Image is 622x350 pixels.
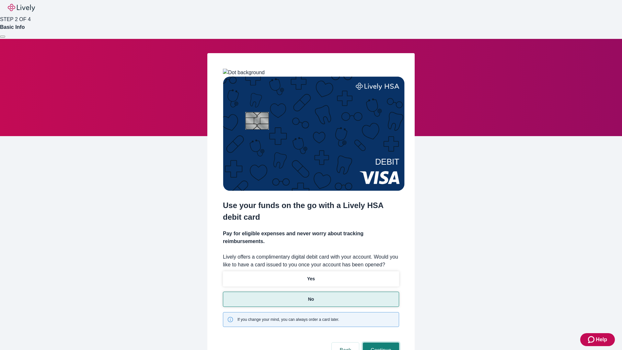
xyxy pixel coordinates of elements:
p: Yes [307,275,315,282]
label: Lively offers a complimentary digital debit card with your account. Would you like to have a card... [223,253,399,269]
span: Help [596,336,607,344]
svg: Zendesk support icon [588,336,596,344]
img: Lively [8,4,35,12]
img: Debit card [223,76,405,191]
button: Zendesk support iconHelp [580,333,615,346]
button: No [223,292,399,307]
span: If you change your mind, you can always order a card later. [237,317,339,322]
img: Dot background [223,69,265,76]
button: Yes [223,271,399,286]
h4: Pay for eligible expenses and never worry about tracking reimbursements. [223,230,399,245]
h2: Use your funds on the go with a Lively HSA debit card [223,200,399,223]
p: No [308,296,314,303]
